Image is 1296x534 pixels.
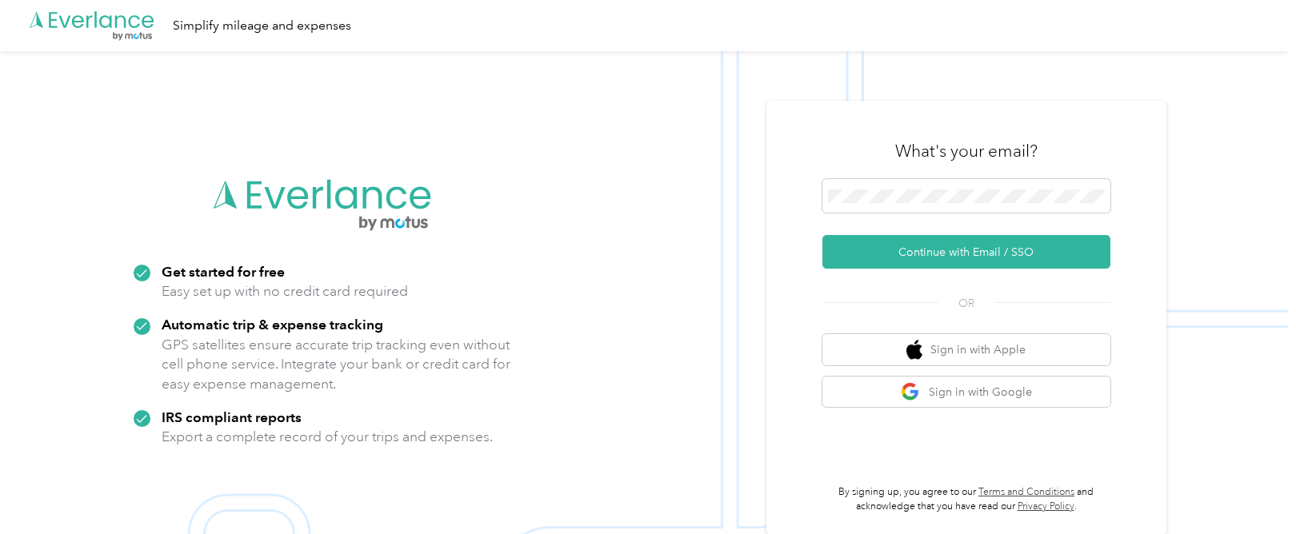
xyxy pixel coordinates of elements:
button: google logoSign in with Google [822,377,1110,408]
strong: Get started for free [162,263,285,280]
button: Continue with Email / SSO [822,235,1110,269]
p: Export a complete record of your trips and expenses. [162,427,493,447]
a: Privacy Policy [1018,500,1074,512]
strong: IRS compliant reports [162,408,302,425]
h3: What's your email? [895,140,1038,162]
img: google logo [901,382,921,402]
span: OR [938,295,994,312]
strong: Automatic trip & expense tracking [162,316,383,333]
img: apple logo [906,340,922,360]
button: apple logoSign in with Apple [822,334,1110,365]
p: GPS satellites ensure accurate trip tracking even without cell phone service. Integrate your bank... [162,335,511,394]
a: Terms and Conditions [978,486,1074,498]
div: Simplify mileage and expenses [173,16,351,36]
p: By signing up, you agree to our and acknowledge that you have read our . [822,485,1110,513]
p: Easy set up with no credit card required [162,281,408,301]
